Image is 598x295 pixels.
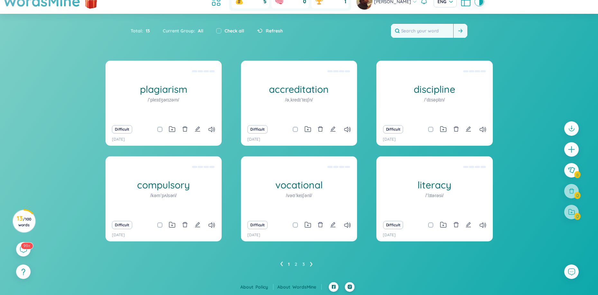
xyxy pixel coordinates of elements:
button: delete [182,125,188,134]
h1: /əˌkredɪˈteɪʃn/ [285,96,313,103]
h3: 13 [17,216,31,227]
span: delete [317,126,323,132]
p: [DATE] [112,136,125,143]
span: edit [195,126,200,132]
input: Search your word [391,24,453,38]
h1: /ˈlɪtərəsi/ [426,192,444,199]
h1: /vəʊˈkeɪʃənl/ [286,192,312,199]
button: delete [317,125,323,134]
span: All [195,28,203,34]
p: [DATE] [112,232,125,238]
h1: /ˈdɪsəplɪn/ [424,96,445,103]
sup: 590 [21,243,33,249]
h1: literacy [376,179,492,191]
h1: compulsory [106,179,222,191]
span: delete [317,222,323,228]
a: 1 [288,259,290,269]
span: edit [465,126,471,132]
li: 1 [288,259,290,269]
span: delete [453,126,459,132]
span: edit [195,222,200,228]
span: delete [182,126,188,132]
button: Difficult [247,125,268,134]
span: delete [182,222,188,228]
p: [DATE] [383,232,396,238]
li: Previous Page [280,259,283,269]
a: 2 [295,259,297,269]
button: Difficult [247,221,268,229]
li: Next Page [310,259,313,269]
span: delete [453,222,459,228]
button: edit [465,125,471,134]
div: Total : [131,24,156,38]
li: 2 [295,259,297,269]
h1: plagiarism [106,84,222,95]
button: delete [317,221,323,230]
div: About [240,283,273,291]
span: edit [465,222,471,228]
button: delete [453,125,459,134]
li: 3 [302,259,305,269]
span: Refresh [266,27,283,34]
h1: discipline [376,84,492,95]
h1: vocational [241,179,357,191]
span: edit [330,126,336,132]
button: edit [330,125,336,134]
button: edit [195,125,200,134]
h1: /kəmˈpʌlsəri/ [150,192,177,199]
button: delete [182,221,188,230]
button: Difficult [383,221,403,229]
button: edit [330,221,336,230]
button: edit [465,221,471,230]
button: Difficult [112,221,132,229]
span: / 100 words [18,217,31,227]
label: Check all [225,27,244,34]
p: [DATE] [247,232,260,238]
h1: accreditation [241,84,357,95]
p: [DATE] [383,136,396,143]
a: 3 [302,259,305,269]
button: Difficult [112,125,132,134]
div: About [277,283,322,291]
button: Difficult [383,125,403,134]
div: Current Group : [156,24,210,38]
button: edit [195,221,200,230]
a: Policy [255,284,273,290]
h1: /ˈpleɪdʒərɪzəm/ [148,96,179,103]
button: delete [453,221,459,230]
span: edit [330,222,336,228]
span: plus [567,145,575,153]
a: WordsMine [292,284,322,290]
p: [DATE] [247,136,260,143]
span: 13 [143,27,150,34]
